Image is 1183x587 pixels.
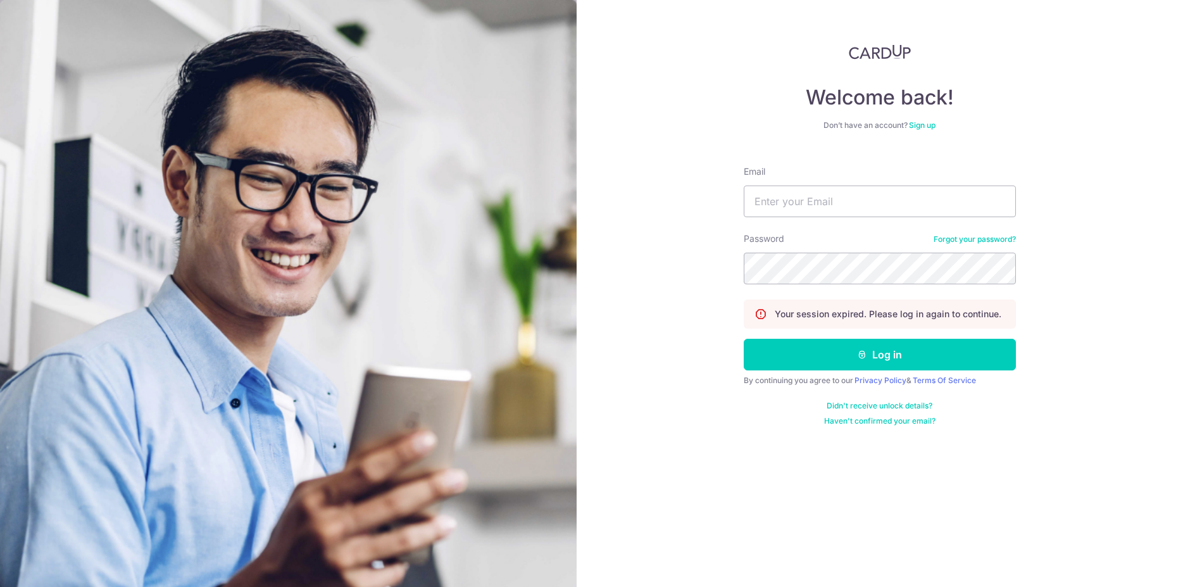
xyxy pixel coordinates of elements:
a: Terms Of Service [913,376,976,385]
a: Didn't receive unlock details? [827,401,932,411]
img: CardUp Logo [849,44,911,60]
label: Password [744,232,784,245]
h4: Welcome back! [744,85,1016,110]
label: Email [744,165,765,178]
input: Enter your Email [744,186,1016,217]
a: Sign up [909,120,936,130]
div: By continuing you agree to our & [744,376,1016,386]
button: Log in [744,339,1016,370]
a: Forgot your password? [934,234,1016,244]
a: Haven't confirmed your email? [824,416,936,426]
a: Privacy Policy [854,376,906,385]
p: Your session expired. Please log in again to continue. [775,308,1001,320]
div: Don’t have an account? [744,120,1016,130]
